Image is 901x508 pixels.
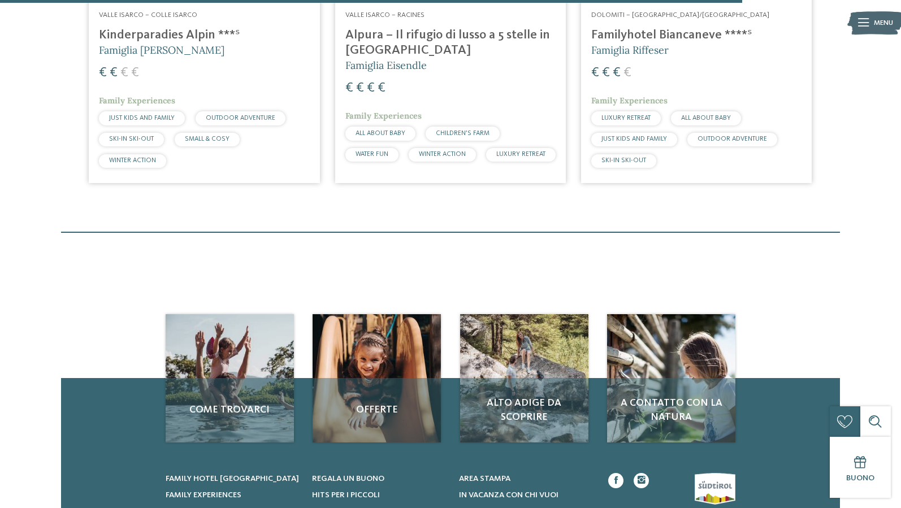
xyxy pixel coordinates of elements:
[166,491,241,499] span: Family experiences
[623,66,631,80] span: €
[459,473,593,484] a: Area stampa
[698,136,767,142] span: OUTDOOR ADVENTURE
[109,136,154,142] span: SKI-IN SKI-OUT
[419,151,466,158] span: WINTER ACTION
[99,66,107,80] span: €
[613,66,621,80] span: €
[460,314,588,442] img: Cercate un hotel per famiglie? Qui troverete solo i migliori!
[131,66,139,80] span: €
[99,95,175,106] span: Family Experiences
[459,491,558,499] span: In vacanza con chi vuoi
[617,396,725,424] span: A contatto con la natura
[166,475,299,483] span: Family hotel [GEOGRAPHIC_DATA]
[99,11,197,19] span: Valle Isarco – Colle Isarco
[185,136,229,142] span: SMALL & COSY
[591,28,802,43] h4: Familyhotel Biancaneve ****ˢ
[459,475,510,483] span: Area stampa
[312,473,446,484] a: Regala un buono
[591,66,599,80] span: €
[166,314,294,442] a: Cercate un hotel per famiglie? Qui troverete solo i migliori! Come trovarci
[846,474,874,482] span: Buono
[601,136,667,142] span: JUST KIDS AND FAMILY
[176,403,284,417] span: Come trovarci
[436,130,490,137] span: CHILDREN’S FARM
[378,81,385,95] span: €
[356,81,364,95] span: €
[109,157,156,164] span: WINTER ACTION
[109,115,175,121] span: JUST KIDS AND FAMILY
[99,28,309,43] h4: Kinderparadies Alpin ***ˢ
[312,491,380,499] span: Hits per i piccoli
[470,396,578,424] span: Alto Adige da scoprire
[206,115,275,121] span: OUTDOOR ADVENTURE
[110,66,118,80] span: €
[496,151,545,158] span: LUXURY RETREAT
[591,11,769,19] span: Dolomiti – [GEOGRAPHIC_DATA]/[GEOGRAPHIC_DATA]
[601,157,646,164] span: SKI-IN SKI-OUT
[345,11,424,19] span: Valle Isarco – Racines
[356,130,405,137] span: ALL ABOUT BABY
[830,437,891,498] a: Buono
[591,44,669,57] span: Famiglia Riffeser
[313,314,441,442] img: Cercate un hotel per famiglie? Qui troverete solo i migliori!
[323,403,431,417] span: Offerte
[607,314,735,442] a: Cercate un hotel per famiglie? Qui troverete solo i migliori! A contatto con la natura
[345,59,427,72] span: Famiglia Eisendle
[120,66,128,80] span: €
[166,489,300,501] a: Family experiences
[602,66,610,80] span: €
[166,314,294,442] img: Cercate un hotel per famiglie? Qui troverete solo i migliori!
[166,473,300,484] a: Family hotel [GEOGRAPHIC_DATA]
[312,489,446,501] a: Hits per i piccoli
[356,151,388,158] span: WATER FUN
[312,475,384,483] span: Regala un buono
[99,44,224,57] span: Famiglia [PERSON_NAME]
[460,314,588,442] a: Cercate un hotel per famiglie? Qui troverete solo i migliori! Alto Adige da scoprire
[459,489,593,501] a: In vacanza con chi vuoi
[345,111,422,121] span: Family Experiences
[591,95,668,106] span: Family Experiences
[607,314,735,442] img: Cercate un hotel per famiglie? Qui troverete solo i migliori!
[367,81,375,95] span: €
[601,115,651,121] span: LUXURY RETREAT
[345,28,556,58] h4: Alpura – Il rifugio di lusso a 5 stelle in [GEOGRAPHIC_DATA]
[345,81,353,95] span: €
[681,115,731,121] span: ALL ABOUT BABY
[313,314,441,442] a: Cercate un hotel per famiglie? Qui troverete solo i migliori! Offerte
